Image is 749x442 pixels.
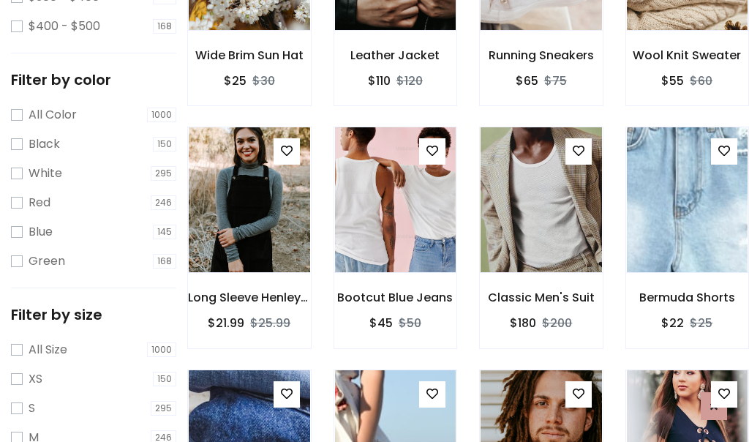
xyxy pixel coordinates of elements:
[151,195,176,210] span: 246
[250,315,290,331] del: $25.99
[29,252,65,270] label: Green
[369,316,393,330] h6: $45
[516,74,538,88] h6: $65
[153,19,176,34] span: 168
[480,291,603,304] h6: Classic Men's Suit
[11,71,176,89] h5: Filter by color
[29,106,77,124] label: All Color
[480,48,603,62] h6: Running Sneakers
[29,165,62,182] label: White
[368,74,391,88] h6: $110
[626,48,749,62] h6: Wool Knit Sweater
[153,254,176,269] span: 168
[151,166,176,181] span: 295
[661,74,684,88] h6: $55
[153,372,176,386] span: 150
[29,341,67,359] label: All Size
[29,135,60,153] label: Black
[510,316,536,330] h6: $180
[29,223,53,241] label: Blue
[29,400,35,417] label: S
[188,48,311,62] h6: Wide Brim Sun Hat
[661,316,684,330] h6: $22
[29,370,42,388] label: XS
[29,18,100,35] label: $400 - $500
[334,291,457,304] h6: Bootcut Blue Jeans
[626,291,749,304] h6: Bermuda Shorts
[29,194,50,211] label: Red
[252,72,275,89] del: $30
[224,74,246,88] h6: $25
[399,315,421,331] del: $50
[11,306,176,323] h5: Filter by size
[188,291,311,304] h6: Long Sleeve Henley T-Shirt
[544,72,567,89] del: $75
[147,342,176,357] span: 1000
[147,108,176,122] span: 1000
[690,315,712,331] del: $25
[542,315,572,331] del: $200
[153,137,176,151] span: 150
[153,225,176,239] span: 145
[690,72,712,89] del: $60
[334,48,457,62] h6: Leather Jacket
[151,401,176,416] span: 295
[396,72,423,89] del: $120
[208,316,244,330] h6: $21.99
